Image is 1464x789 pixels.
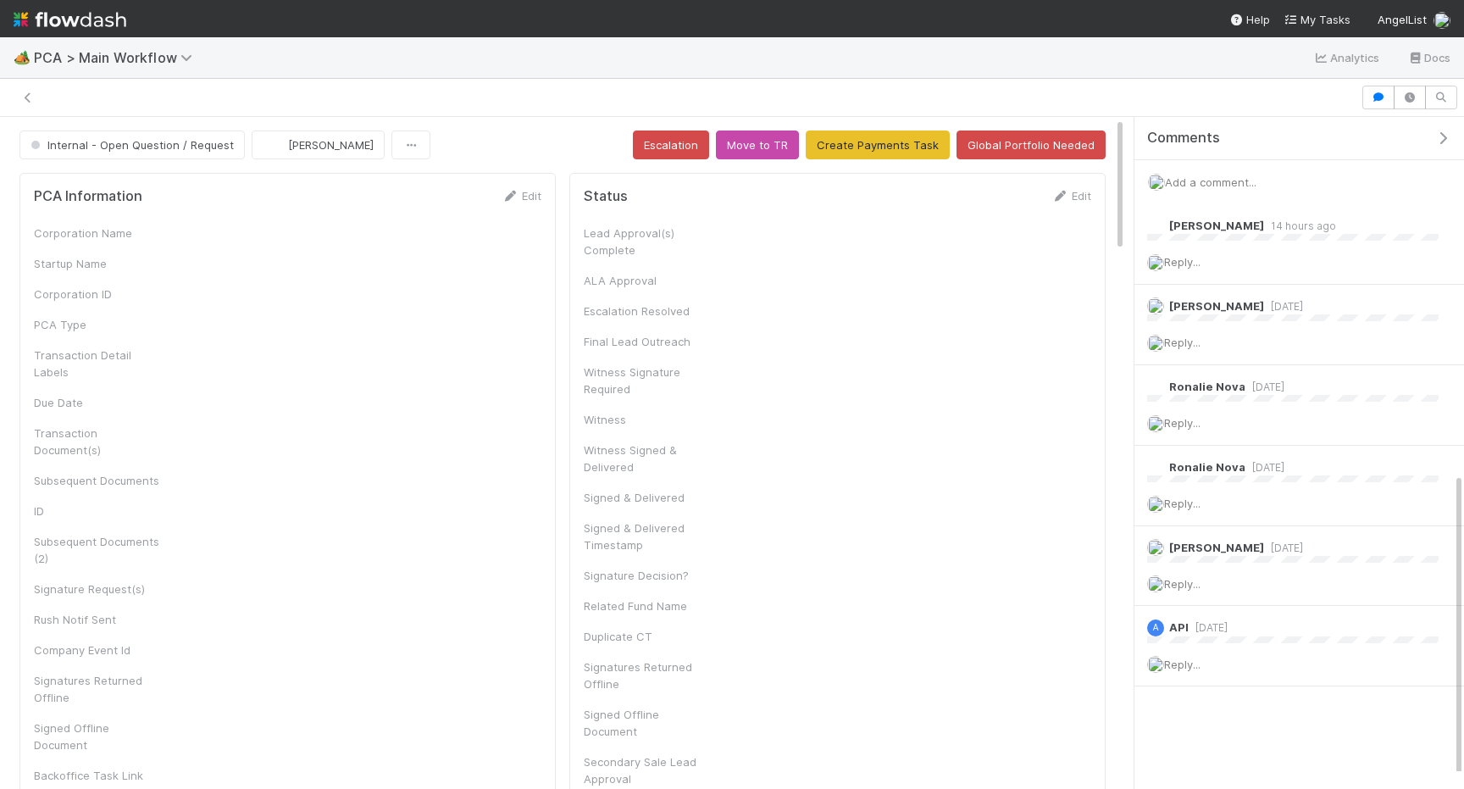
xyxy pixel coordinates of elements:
div: Signature Request(s) [34,581,161,597]
span: [DATE] [1245,381,1284,393]
div: Subsequent Documents (2) [34,533,161,567]
span: [DATE] [1264,300,1303,313]
img: avatar_d89a0a80-047e-40c9-bdc2-a2d44e645fd3.png [1147,217,1164,234]
span: Internal - Open Question / Request [27,138,234,152]
img: avatar_15e6a745-65a2-4f19-9667-febcb12e2fc8.png [1147,496,1164,513]
span: 14 hours ago [1264,219,1336,232]
span: [DATE] [1264,542,1303,554]
div: Witness Signed & Delivered [584,442,711,475]
div: Signature Decision? [584,567,711,584]
div: Rush Notif Sent [34,611,161,628]
img: avatar_15e6a745-65a2-4f19-9667-febcb12e2fc8.png [1147,335,1164,352]
span: Reply... [1164,658,1201,671]
button: Escalation [633,131,709,159]
div: Escalation Resolved [584,303,711,319]
a: Docs [1407,47,1450,68]
div: Signed Offline Document [34,720,161,753]
div: Secondary Sale Lead Approval [584,753,711,787]
div: Corporation Name [34,225,161,242]
div: Signed & Delivered Timestamp [584,520,711,553]
img: avatar_15e6a745-65a2-4f19-9667-febcb12e2fc8.png [1147,415,1164,432]
img: avatar_15e6a745-65a2-4f19-9667-febcb12e2fc8.png [1147,254,1164,271]
button: Global Portfolio Needed [957,131,1106,159]
button: Create Payments Task [806,131,950,159]
span: Ronalie Nova [1169,460,1245,474]
div: Related Fund Name [584,597,711,614]
span: Comments [1147,130,1220,147]
div: API [1147,620,1164,636]
div: Signatures Returned Offline [34,672,161,706]
span: Reply... [1164,255,1201,269]
button: [PERSON_NAME] [252,131,385,159]
span: My Tasks [1284,13,1350,26]
div: Signed & Delivered [584,489,711,506]
div: Subsequent Documents [34,472,161,489]
span: A [1153,623,1159,632]
span: AngelList [1378,13,1427,26]
a: Analytics [1313,47,1380,68]
img: avatar_15e6a745-65a2-4f19-9667-febcb12e2fc8.png [1148,174,1165,191]
span: Reply... [1164,577,1201,591]
h5: PCA Information [34,188,142,205]
span: [PERSON_NAME] [1169,219,1264,232]
span: Ronalie Nova [1169,380,1245,393]
div: ALA Approval [584,272,711,289]
div: Startup Name [34,255,161,272]
div: PCA Type [34,316,161,333]
span: Add a comment... [1165,175,1256,189]
img: logo-inverted-e16ddd16eac7371096b0.svg [14,5,126,34]
img: avatar_0d9988fd-9a15-4cc7-ad96-88feab9e0fa9.png [1147,458,1164,475]
div: Due Date [34,394,161,411]
span: API [1169,620,1189,634]
div: Company Event Id [34,642,161,658]
img: avatar_0d9988fd-9a15-4cc7-ad96-88feab9e0fa9.png [1147,378,1164,395]
div: ID [34,503,161,520]
button: Move to TR [716,131,799,159]
a: Edit [502,189,541,203]
span: [PERSON_NAME] [288,138,374,152]
h5: Status [584,188,628,205]
span: Reply... [1164,416,1201,430]
img: avatar_99e80e95-8f0d-4917-ae3c-b5dad577a2b5.png [1147,539,1164,556]
img: avatar_d7f67417-030a-43ce-a3ce-a315a3ccfd08.png [1147,297,1164,314]
span: Reply... [1164,497,1201,510]
span: PCA > Main Workflow [34,49,201,66]
a: Edit [1051,189,1091,203]
div: Corporation ID [34,286,161,303]
span: [DATE] [1189,621,1228,634]
span: Reply... [1164,336,1201,349]
a: My Tasks [1284,11,1350,28]
button: Internal - Open Question / Request [19,131,245,159]
span: [PERSON_NAME] [1169,541,1264,554]
div: Signed Offline Document [584,706,711,740]
img: avatar_15e6a745-65a2-4f19-9667-febcb12e2fc8.png [1147,656,1164,673]
div: Help [1229,11,1270,28]
div: Witness Signature Required [584,364,711,397]
span: [PERSON_NAME] [1169,299,1264,313]
img: avatar_09723091-72f1-4609-a252-562f76d82c66.png [266,136,283,153]
div: Final Lead Outreach [584,333,711,350]
div: Transaction Detail Labels [34,347,161,381]
span: 🏕️ [14,50,30,64]
span: [DATE] [1245,461,1284,474]
div: Witness [584,411,711,428]
img: avatar_15e6a745-65a2-4f19-9667-febcb12e2fc8.png [1147,575,1164,592]
div: Lead Approval(s) Complete [584,225,711,258]
div: Signatures Returned Offline [584,658,711,692]
div: Transaction Document(s) [34,425,161,458]
div: Duplicate CT [584,628,711,645]
img: avatar_15e6a745-65a2-4f19-9667-febcb12e2fc8.png [1433,12,1450,29]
